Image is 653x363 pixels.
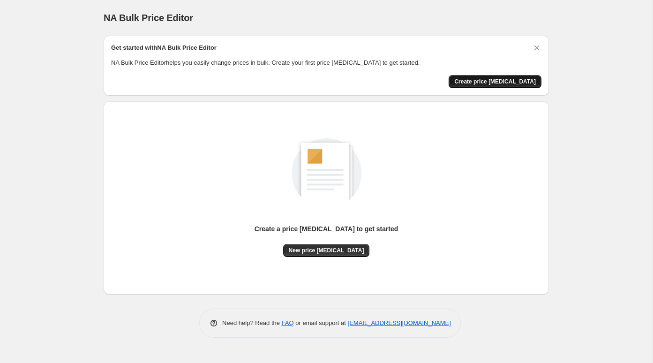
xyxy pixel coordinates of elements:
[454,78,536,85] span: Create price [MEDICAL_DATA]
[111,58,541,68] p: NA Bulk Price Editor helps you easily change prices in bulk. Create your first price [MEDICAL_DAT...
[282,319,294,326] a: FAQ
[348,319,451,326] a: [EMAIL_ADDRESS][DOMAIN_NAME]
[104,13,193,23] span: NA Bulk Price Editor
[283,244,370,257] button: New price [MEDICAL_DATA]
[111,43,217,53] h2: Get started with NA Bulk Price Editor
[532,43,541,53] button: Dismiss card
[449,75,541,88] button: Create price change job
[294,319,348,326] span: or email support at
[222,319,282,326] span: Need help? Read the
[289,247,364,254] span: New price [MEDICAL_DATA]
[255,224,398,234] p: Create a price [MEDICAL_DATA] to get started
